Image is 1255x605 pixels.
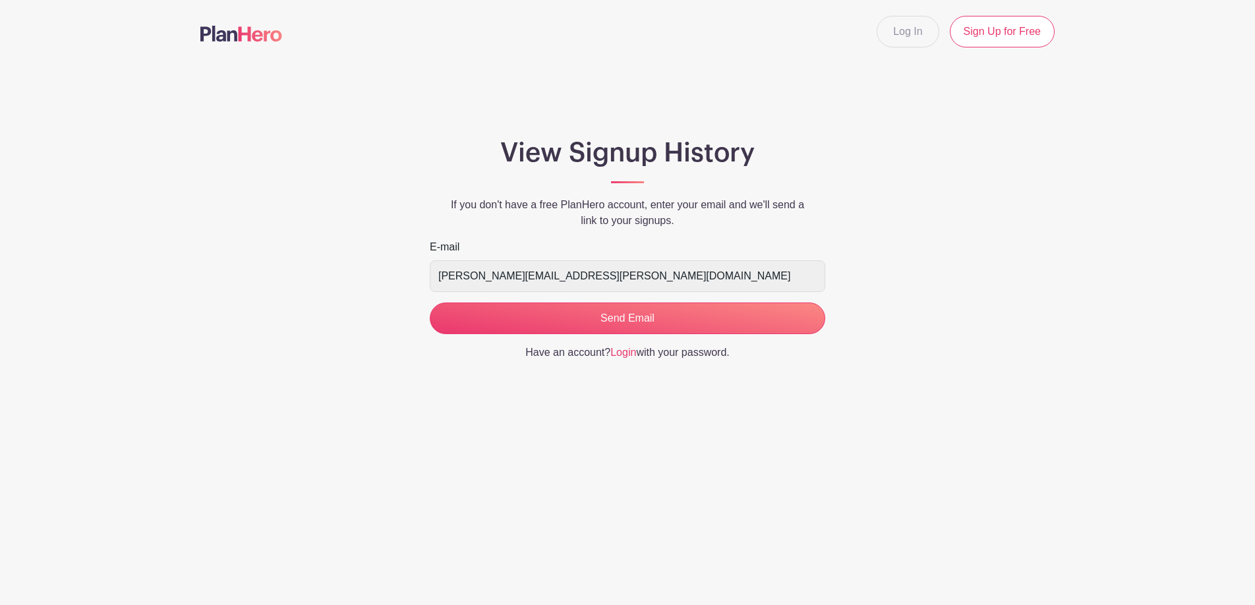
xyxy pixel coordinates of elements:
input: Send Email [430,302,825,334]
p: Have an account? with your password. [430,345,825,360]
a: Login [610,347,636,358]
h1: View Signup History [430,137,825,169]
a: Log In [877,16,939,47]
input: e.g. julie@eventco.com [430,260,825,292]
a: Sign Up for Free [950,16,1055,47]
img: logo-507f7623f17ff9eddc593b1ce0a138ce2505c220e1c5a4e2b4648c50719b7d32.svg [200,26,282,42]
label: E-mail [430,239,459,255]
p: If you don't have a free PlanHero account, enter your email and we'll send a link to your signups. [430,197,825,229]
